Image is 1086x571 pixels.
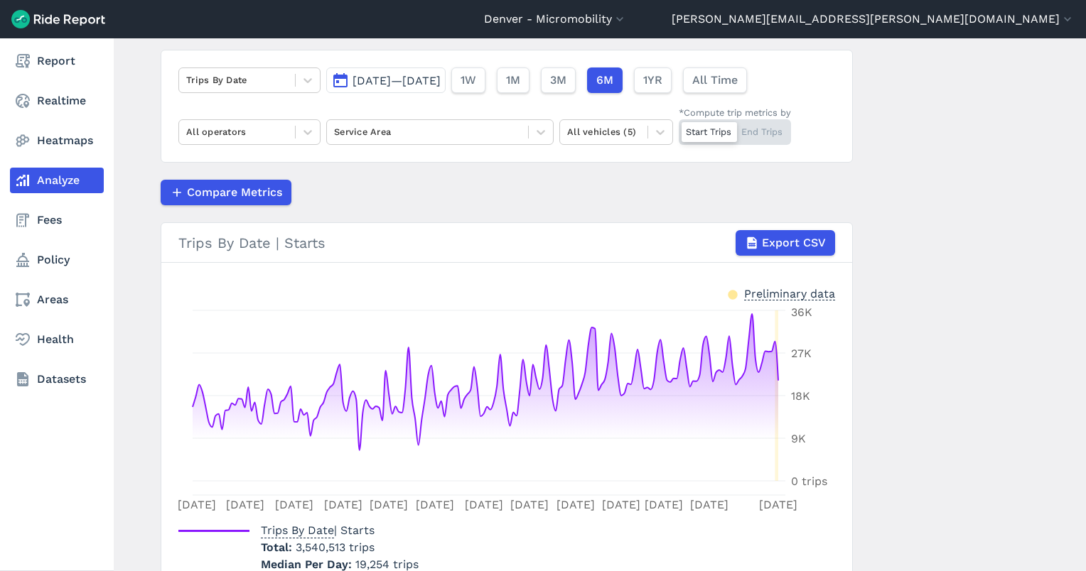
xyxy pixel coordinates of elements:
tspan: 0 trips [791,474,827,488]
span: Compare Metrics [187,184,282,201]
button: Export CSV [736,230,835,256]
tspan: [DATE] [602,498,640,511]
tspan: 9K [791,432,806,445]
tspan: [DATE] [759,498,797,511]
button: [PERSON_NAME][EMAIL_ADDRESS][PERSON_NAME][DOMAIN_NAME] [672,11,1075,28]
a: Report [10,48,104,74]
button: All Time [683,67,747,93]
tspan: [DATE] [275,498,313,511]
span: 1YR [643,72,662,89]
tspan: [DATE] [645,498,683,511]
tspan: 36K [791,305,812,319]
a: Heatmaps [10,128,104,153]
tspan: [DATE] [178,498,216,511]
span: Trips By Date [261,519,334,538]
a: Datasets [10,366,104,392]
span: All Time [692,72,738,89]
div: *Compute trip metrics by [679,106,791,119]
a: Fees [10,207,104,233]
img: Ride Report [11,10,105,28]
span: 3M [550,72,566,89]
span: 1W [461,72,476,89]
button: [DATE]—[DATE] [326,67,446,93]
a: Policy [10,247,104,273]
button: Compare Metrics [161,180,291,205]
tspan: 18K [791,389,810,403]
span: Export CSV [762,234,826,251]
tspan: [DATE] [226,498,264,511]
tspan: [DATE] [416,498,454,511]
a: Analyze [10,168,104,193]
span: [DATE]—[DATE] [353,74,441,87]
tspan: [DATE] [510,498,549,511]
button: 1W [451,67,485,93]
a: Realtime [10,88,104,114]
span: | Starts [261,523,375,537]
div: Trips By Date | Starts [178,230,835,256]
button: 3M [541,67,576,93]
a: Health [10,327,104,352]
span: 3,540,513 trips [296,540,375,554]
tspan: 27K [791,347,812,360]
tspan: [DATE] [370,498,408,511]
span: 6M [596,72,613,89]
button: 6M [587,67,623,93]
tspan: [DATE] [324,498,362,511]
tspan: [DATE] [690,498,729,511]
button: 1M [497,67,529,93]
button: Denver - Micromobility [484,11,627,28]
tspan: [DATE] [557,498,595,511]
span: Total [261,540,296,554]
button: 1YR [634,67,672,93]
a: Areas [10,287,104,312]
div: Preliminary data [744,285,835,300]
tspan: [DATE] [465,498,503,511]
span: 1M [506,72,520,89]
